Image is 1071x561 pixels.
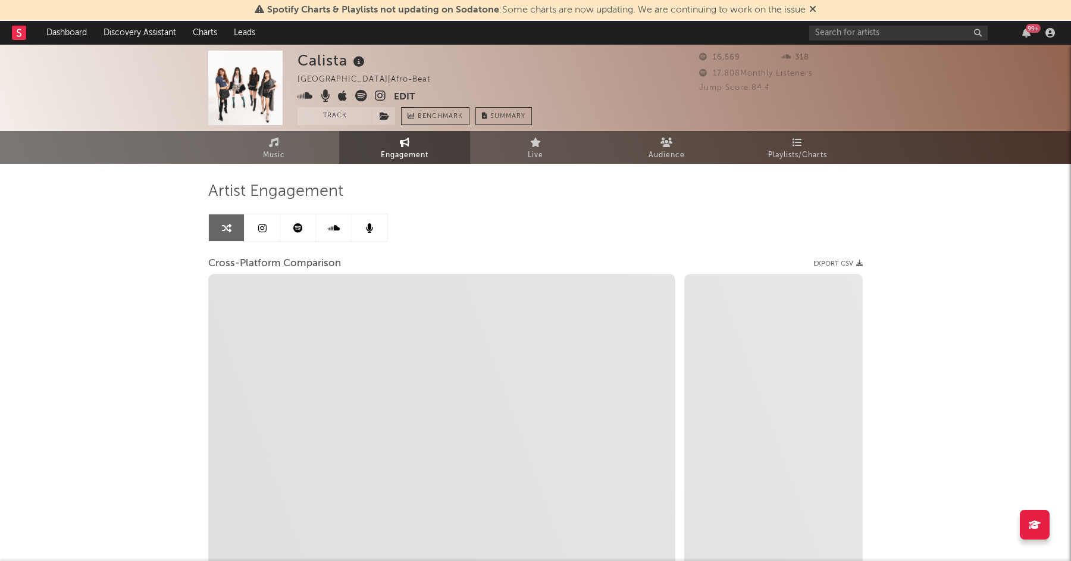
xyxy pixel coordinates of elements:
span: Benchmark [418,110,463,124]
span: Cross-Platform Comparison [208,257,341,271]
span: Summary [490,113,525,120]
span: Dismiss [809,5,816,15]
span: Spotify Charts & Playlists not updating on Sodatone [267,5,499,15]
div: [GEOGRAPHIC_DATA] | Afro-Beat [297,73,444,87]
button: Edit [394,90,415,105]
span: Playlists/Charts [768,148,827,163]
a: Discovery Assistant [95,21,184,45]
span: : Some charts are now updating. We are continuing to work on the issue [267,5,806,15]
span: Audience [649,148,685,163]
div: Calista [297,51,368,70]
span: Music [263,148,285,163]
div: 99 + [1026,24,1041,33]
a: Charts [184,21,226,45]
span: Artist Engagement [208,185,343,199]
span: 16,569 [699,54,740,61]
a: Dashboard [38,21,95,45]
button: 99+ [1022,28,1031,38]
a: Leads [226,21,264,45]
button: Export CSV [813,260,863,267]
button: Summary [475,107,532,125]
button: Track [297,107,372,125]
a: Playlists/Charts [732,131,863,164]
input: Search for artists [809,26,988,40]
span: Jump Score: 84.4 [699,84,770,92]
a: Benchmark [401,107,469,125]
span: Live [528,148,543,163]
a: Music [208,131,339,164]
a: Live [470,131,601,164]
span: Engagement [381,148,428,163]
a: Engagement [339,131,470,164]
span: 318 [781,54,809,61]
a: Audience [601,131,732,164]
span: 17,808 Monthly Listeners [699,70,813,77]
